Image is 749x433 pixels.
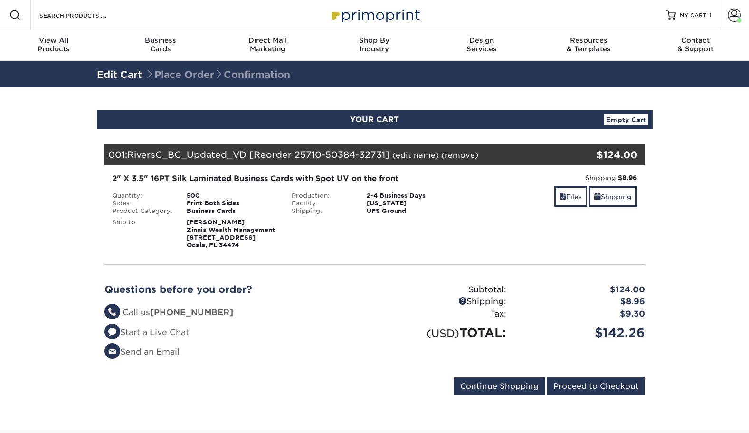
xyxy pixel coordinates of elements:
a: Send an Email [104,347,180,356]
span: Business [107,36,214,45]
div: $142.26 [513,324,652,342]
a: (edit name) [392,151,439,160]
div: $124.00 [555,148,638,162]
input: Continue Shopping [454,377,545,395]
span: MY CART [680,11,707,19]
span: Design [428,36,535,45]
div: Tax: [375,308,513,320]
div: Business Cards [180,207,284,215]
img: Primoprint [327,5,422,25]
div: Sides: [105,200,180,207]
span: files [559,193,566,201]
div: Marketing [214,36,321,53]
div: Shipping: [375,296,513,308]
div: Product Category: [105,207,180,215]
a: BusinessCards [107,30,214,61]
a: DesignServices [428,30,535,61]
span: Direct Mail [214,36,321,45]
input: SEARCH PRODUCTS..... [38,10,131,21]
a: Direct MailMarketing [214,30,321,61]
div: [US_STATE] [360,200,465,207]
div: $8.96 [513,296,652,308]
div: TOTAL: [375,324,513,342]
small: (USD) [427,327,459,339]
span: shipping [594,193,601,201]
div: Shipping: [284,207,360,215]
a: Contact& Support [642,30,749,61]
a: (remove) [441,151,478,160]
span: Contact [642,36,749,45]
span: YOUR CART [350,115,399,124]
input: Proceed to Checkout [547,377,645,395]
a: Shop ByIndustry [321,30,428,61]
div: & Templates [535,36,642,53]
div: Quantity: [105,192,180,200]
a: Resources& Templates [535,30,642,61]
div: Production: [284,192,360,200]
div: Services [428,36,535,53]
a: Shipping [589,186,637,207]
div: $9.30 [513,308,652,320]
strong: [PERSON_NAME] Zinnia Wealth Management [STREET_ADDRESS] Ocala, FL 34474 [187,219,275,249]
div: Subtotal: [375,284,513,296]
div: 500 [180,192,284,200]
a: Files [554,186,587,207]
div: $124.00 [513,284,652,296]
div: 2" X 3.5" 16PT Silk Laminated Business Cards with Spot UV on the front [112,173,457,184]
a: Empty Cart [604,114,648,125]
span: Shop By [321,36,428,45]
div: Shipping: [472,173,637,183]
div: Industry [321,36,428,53]
li: Call us [104,307,368,319]
strong: $8.96 [618,174,637,182]
a: Edit Cart [97,69,142,80]
div: Ship to: [105,219,180,249]
div: 2-4 Business Days [360,192,465,200]
div: Cards [107,36,214,53]
a: Start a Live Chat [104,327,189,337]
div: Facility: [284,200,360,207]
span: Resources [535,36,642,45]
span: RiversC_BC_Updated_VD [Reorder 25710-50384-32731] [127,149,389,160]
span: 1 [709,12,711,19]
h2: Questions before you order? [104,284,368,295]
div: 001: [104,144,555,165]
span: Place Order Confirmation [145,69,290,80]
strong: [PHONE_NUMBER] [150,308,233,317]
div: UPS Ground [360,207,465,215]
div: Print Both Sides [180,200,284,207]
div: & Support [642,36,749,53]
